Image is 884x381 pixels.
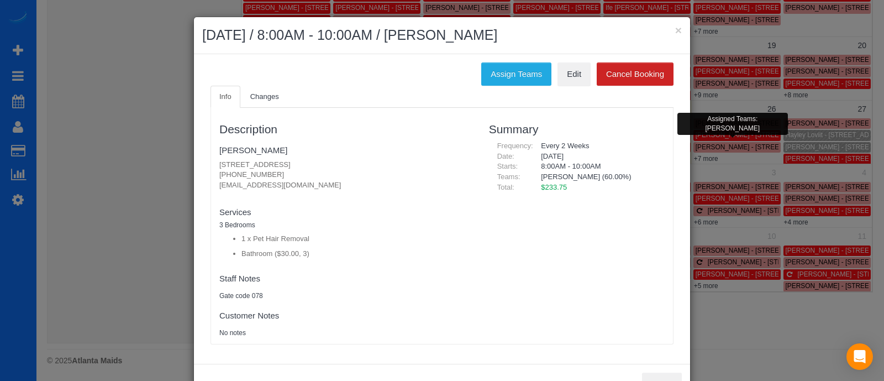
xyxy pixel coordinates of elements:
span: Info [219,92,231,101]
span: Total: [497,183,514,191]
div: Every 2 Weeks [533,141,665,152]
h4: Customer Notes [219,311,472,321]
span: $233.75 [541,183,567,191]
span: Date: [497,152,514,160]
h4: Staff Notes [219,274,472,284]
pre: No notes [219,328,472,338]
span: Frequency: [497,142,533,150]
span: Changes [250,92,279,101]
button: Assign Teams [481,62,551,86]
div: 8:00AM - 10:00AM [533,161,665,172]
h2: [DATE] / 8:00AM - 10:00AM / [PERSON_NAME] [202,25,682,45]
a: Info [211,86,240,108]
h5: 3 Bedrooms [219,222,472,229]
span: Starts: [497,162,518,170]
h3: Summary [489,123,665,135]
span: Teams: [497,173,520,181]
button: × [675,24,682,36]
a: Edit [557,62,591,86]
li: [PERSON_NAME] (60.00%) [541,172,656,182]
div: Assigned Teams: [PERSON_NAME] [677,113,788,135]
a: [PERSON_NAME] [219,145,287,155]
div: [DATE] [533,152,665,162]
a: Changes [241,86,288,108]
li: 1 x Pet Hair Removal [241,234,472,244]
h4: Services [219,208,472,217]
div: Open Intercom Messenger [846,343,873,370]
pre: Gate code 078 [219,291,472,301]
h3: Description [219,123,472,135]
p: [STREET_ADDRESS] [PHONE_NUMBER] [EMAIL_ADDRESS][DOMAIN_NAME] [219,160,472,191]
button: Cancel Booking [597,62,673,86]
li: Bathroom ($30.00, 3) [241,249,472,259]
